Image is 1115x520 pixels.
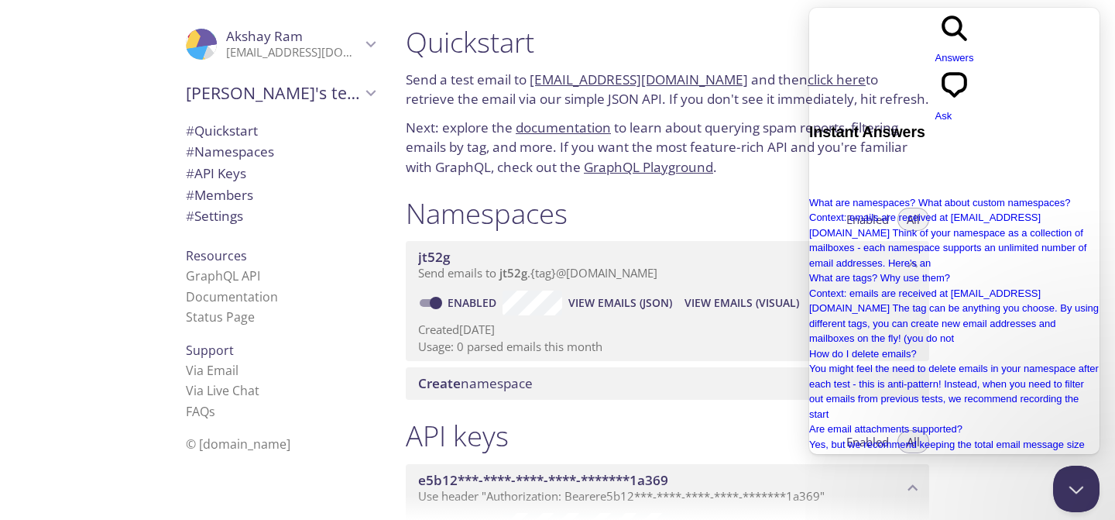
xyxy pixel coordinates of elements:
[186,288,278,305] a: Documentation
[406,70,929,109] p: Send a test email to and then to retrieve the email via our simple JSON API. If you don't see it ...
[226,27,303,45] span: Akshay Ram
[186,403,215,420] a: FAQ
[809,8,1100,454] iframe: Help Scout Beacon - Live Chat, Contact Form, and Knowledge Base
[406,118,929,177] p: Next: explore the to learn about querying spam reports, filtering emails by tag, and more. If you...
[209,403,215,420] span: s
[186,164,194,182] span: #
[186,186,194,204] span: #
[186,207,243,225] span: Settings
[406,367,929,400] div: Create namespace
[808,71,866,88] a: click here
[186,143,274,160] span: Namespaces
[516,119,611,136] a: documentation
[173,120,387,142] div: Quickstart
[186,143,194,160] span: #
[173,184,387,206] div: Members
[186,342,234,359] span: Support
[173,73,387,113] div: Akshay's team
[499,265,527,281] span: jt52g
[186,436,290,453] span: © [DOMAIN_NAME]
[173,205,387,227] div: Team Settings
[186,382,259,399] a: Via Live Chat
[406,241,929,289] div: jt52g namespace
[418,248,450,266] span: jt52g
[418,265,657,281] span: Send emails to . {tag} @[DOMAIN_NAME]
[186,267,260,284] a: GraphQL API
[186,164,246,182] span: API Keys
[186,82,361,104] span: [PERSON_NAME]'s team
[186,186,253,204] span: Members
[678,291,805,315] button: View Emails (Visual)
[173,163,387,184] div: API Keys
[684,294,799,312] span: View Emails (Visual)
[186,122,258,139] span: Quickstart
[173,19,387,70] div: Akshay Ram
[186,308,255,325] a: Status Page
[406,196,568,231] h1: Namespaces
[568,294,672,312] span: View Emails (JSON)
[186,247,247,264] span: Resources
[584,158,713,176] a: GraphQL Playground
[418,339,917,355] p: Usage: 0 parsed emails this month
[173,141,387,163] div: Namespaces
[1053,466,1100,512] iframe: Help Scout Beacon - Close
[562,291,678,315] button: View Emails (JSON)
[418,374,533,392] span: namespace
[406,418,509,453] h1: API keys
[530,71,748,88] a: [EMAIL_ADDRESS][DOMAIN_NAME]
[418,322,917,338] p: Created [DATE]
[186,122,194,139] span: #
[226,45,361,60] p: [EMAIL_ADDRESS][DOMAIN_NAME]
[406,25,929,60] h1: Quickstart
[186,207,194,225] span: #
[445,295,503,310] a: Enabled
[186,362,238,379] a: Via Email
[418,374,461,392] span: Create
